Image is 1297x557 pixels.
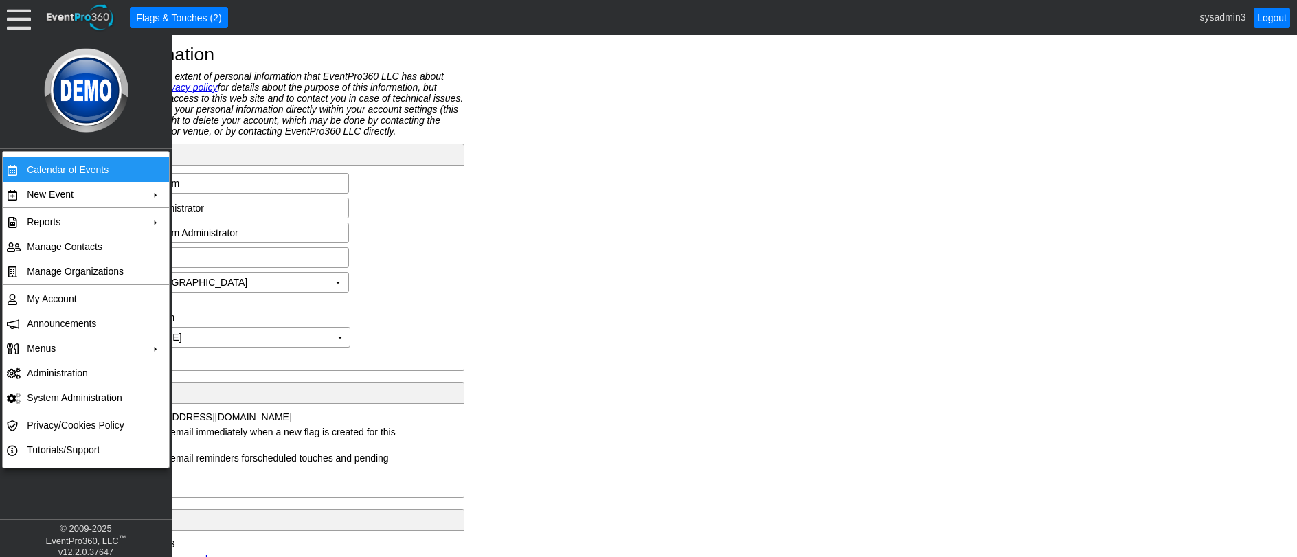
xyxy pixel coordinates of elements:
[21,157,144,182] td: Calendar of Events
[21,385,144,410] td: System Administration
[3,209,169,234] tr: Reports
[21,259,144,284] td: Manage Organizations
[21,361,144,385] td: Administration
[1200,11,1246,22] span: sysadmin3
[129,411,292,422] div: [EMAIL_ADDRESS][DOMAIN_NAME]
[3,182,169,207] tr: New Event
[52,71,464,137] div: The information below is the extent of personal information that EventPro360 LLC has about you. Y...
[3,361,169,385] tr: Administration
[21,413,144,437] td: Privacy/Cookies Policy
[45,2,116,33] img: EventPro360
[146,453,389,475] span: scheduled touches and pending flags
[143,312,400,323] div: System
[3,385,169,410] tr: System Administration
[21,182,144,207] td: New Event
[3,336,169,361] tr: Menus
[146,453,389,475] label: Send email reminders for
[7,5,31,30] div: Menu: Click or 'Crtl+M' to toggle menu open/close
[127,536,457,552] td: sysadmin3
[58,547,113,557] a: v12.2.0.37647
[21,336,144,361] td: Menus
[56,512,461,527] div: User Credentials
[159,82,217,93] a: privacy policy
[146,427,396,448] label: Send email immediately when a new flag is created for this user
[21,437,144,462] td: Tutorials/Support
[41,34,132,146] img: Logo
[3,286,169,311] tr: My Account
[3,234,169,259] tr: Manage Contacts
[3,437,169,462] tr: Tutorials/Support
[21,286,144,311] td: My Account
[3,523,168,534] div: © 2009- 2025
[56,385,461,400] div: Notifications
[133,10,224,25] span: Flags & Touches (2)
[3,311,169,336] tr: Announcements
[3,259,169,284] tr: Manage Organizations
[56,147,461,162] div: User Identification
[3,413,169,437] tr: Privacy/Cookies Policy
[45,536,118,546] a: EventPro360, LLC
[3,157,169,182] tr: Calendar of Events
[21,209,144,234] td: Reports
[1254,8,1290,28] a: Logout
[52,45,1245,64] h1: Account Information
[119,534,126,542] sup: ™
[21,311,144,336] td: Announcements
[21,234,144,259] td: Manage Contacts
[133,11,224,25] span: Flags & Touches (2)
